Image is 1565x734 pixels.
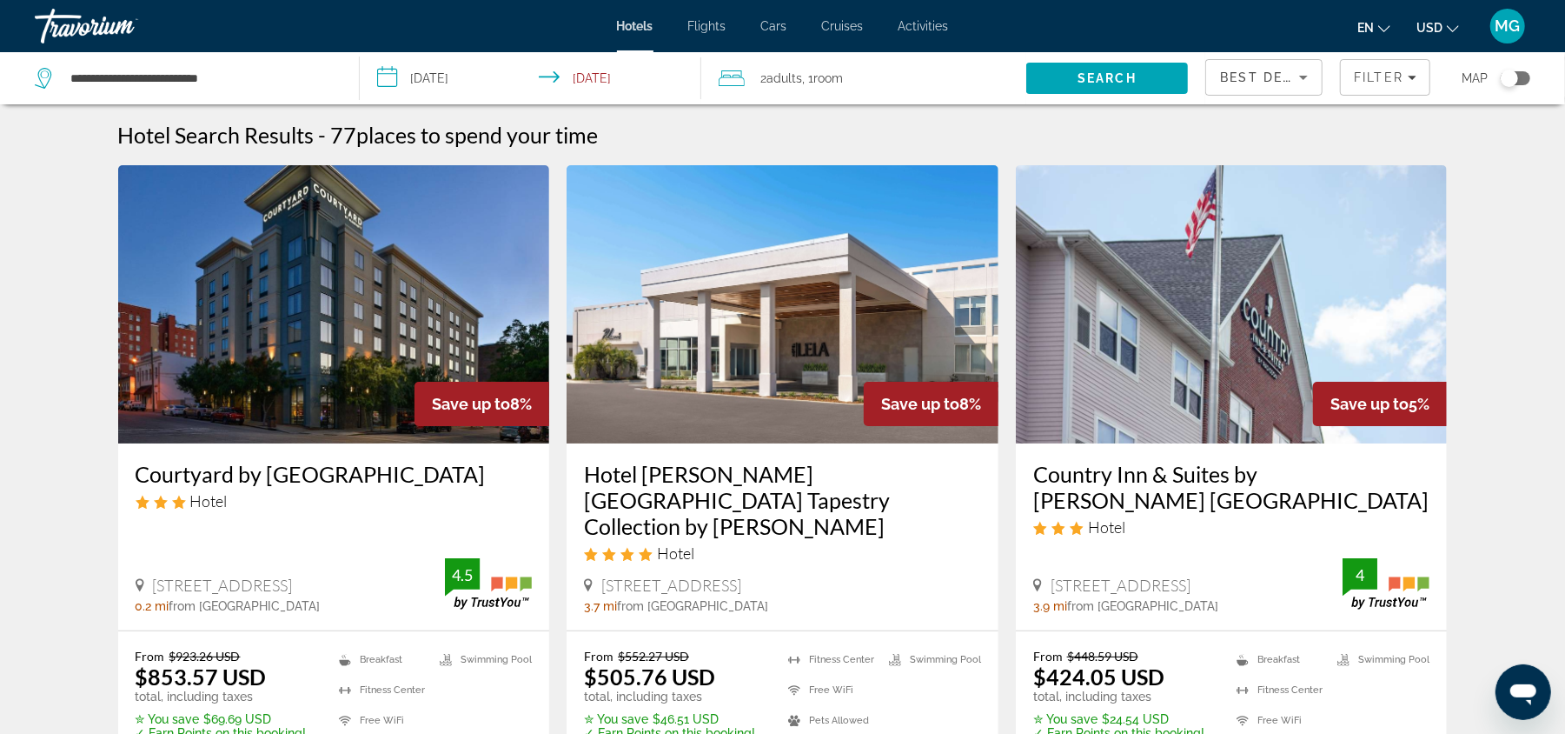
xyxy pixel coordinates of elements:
[864,382,998,426] div: 8%
[190,491,228,510] span: Hotel
[330,710,431,731] li: Free WiFi
[761,19,787,33] a: Cars
[1228,649,1329,671] li: Breakfast
[701,52,1026,104] button: Travelers: 2 adults, 0 children
[330,649,431,671] li: Breakfast
[1067,599,1218,613] span: from [GEOGRAPHIC_DATA]
[414,382,549,426] div: 8%
[330,679,431,701] li: Fitness Center
[822,19,864,33] a: Cruises
[1329,649,1429,671] li: Swimming Pool
[1088,517,1125,537] span: Hotel
[1067,649,1138,664] del: $448.59 USD
[1330,395,1409,413] span: Save up to
[1354,70,1403,84] span: Filter
[169,599,321,613] span: from [GEOGRAPHIC_DATA]
[584,690,755,704] p: total, including taxes
[1416,15,1459,40] button: Change currency
[1026,63,1189,94] button: Search
[1033,690,1204,704] p: total, including taxes
[357,122,599,148] span: places to spend your time
[136,712,200,726] span: ✮ You save
[136,599,169,613] span: 0.2 mi
[601,576,741,595] span: [STREET_ADDRESS]
[1033,712,1204,726] p: $24.54 USD
[1343,558,1429,610] img: TrustYou guest rating badge
[1340,59,1430,96] button: Filters
[584,664,715,690] ins: $505.76 USD
[584,599,617,613] span: 3.7 mi
[760,66,802,90] span: 2
[1228,710,1329,731] li: Free WiFi
[1078,71,1137,85] span: Search
[899,19,949,33] a: Activities
[567,165,998,444] img: Hotel Lela Wilmington Tapestry Collection by Hilton
[1462,66,1488,90] span: Map
[118,122,315,148] h1: Hotel Search Results
[331,122,599,148] h2: 77
[584,712,648,726] span: ✮ You save
[69,65,333,91] input: Search hotel destination
[1033,517,1430,537] div: 3 star Hotel
[813,71,843,85] span: Room
[657,544,694,563] span: Hotel
[1220,70,1310,84] span: Best Deals
[779,679,880,701] li: Free WiFi
[617,599,768,613] span: from [GEOGRAPHIC_DATA]
[35,3,209,49] a: Travorium
[1051,576,1190,595] span: [STREET_ADDRESS]
[1495,664,1551,720] iframe: Button to launch messaging window
[136,712,307,726] p: $69.69 USD
[136,461,533,487] a: Courtyard by [GEOGRAPHIC_DATA]
[445,564,480,585] div: 4.5
[802,66,843,90] span: , 1
[881,395,959,413] span: Save up to
[136,690,307,704] p: total, including taxes
[153,576,293,595] span: [STREET_ADDRESS]
[431,649,532,671] li: Swimming Pool
[766,71,802,85] span: Adults
[880,649,981,671] li: Swimming Pool
[1016,165,1448,444] img: Country Inn & Suites by Radisson Wilmington NC
[1033,461,1430,513] a: Country Inn & Suites by [PERSON_NAME] [GEOGRAPHIC_DATA]
[1220,67,1308,88] mat-select: Sort by
[688,19,726,33] a: Flights
[1033,712,1097,726] span: ✮ You save
[118,165,550,444] img: Courtyard by Marriott Wilmington Downtown Historic District
[1343,564,1377,585] div: 4
[445,558,532,610] img: TrustYou guest rating badge
[1357,15,1390,40] button: Change language
[779,710,880,731] li: Pets Allowed
[1416,21,1442,35] span: USD
[136,491,533,510] div: 3 star Hotel
[1488,70,1530,86] button: Toggle map
[319,122,327,148] span: -
[1485,8,1530,44] button: User Menu
[618,649,689,664] del: $552.27 USD
[136,649,165,664] span: From
[1495,17,1521,35] span: MG
[584,649,613,664] span: From
[584,712,755,726] p: $46.51 USD
[584,461,981,539] a: Hotel [PERSON_NAME][GEOGRAPHIC_DATA] Tapestry Collection by [PERSON_NAME]
[1357,21,1374,35] span: en
[1228,679,1329,701] li: Fitness Center
[360,52,702,104] button: Select check in and out date
[169,649,241,664] del: $923.26 USD
[1033,599,1067,613] span: 3.9 mi
[779,649,880,671] li: Fitness Center
[617,19,653,33] span: Hotels
[432,395,510,413] span: Save up to
[1033,649,1063,664] span: From
[1313,382,1447,426] div: 5%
